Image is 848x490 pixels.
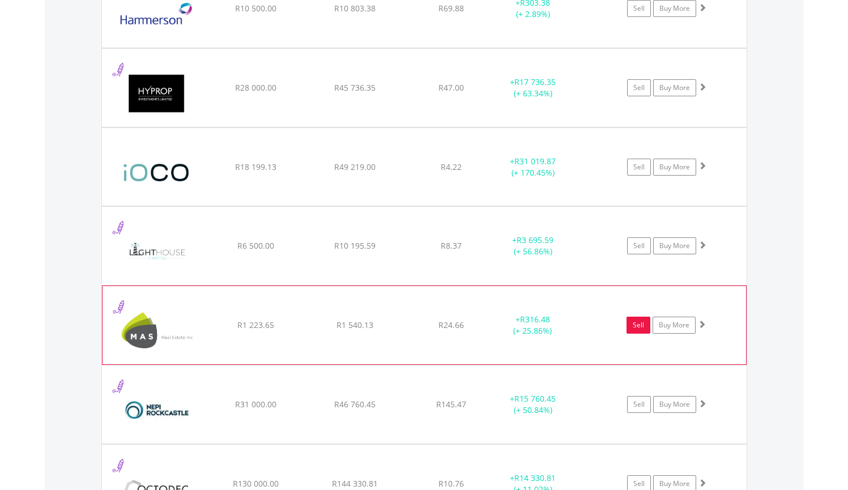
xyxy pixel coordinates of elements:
img: EQU.ZA.IOC.png [108,142,205,203]
a: Buy More [653,237,696,254]
span: R10 500.00 [235,3,276,14]
a: Buy More [653,159,696,176]
a: Buy More [653,396,696,413]
span: R10.76 [438,478,464,489]
a: Buy More [653,79,696,96]
span: R6 500.00 [237,240,274,251]
span: R3 695.59 [517,235,553,245]
a: Sell [627,159,651,176]
span: R46 760.45 [334,399,376,410]
img: EQU.ZA.HYP.png [108,63,205,124]
span: R49 219.00 [334,161,376,172]
span: R145.47 [436,399,466,410]
div: + (+ 50.84%) [491,393,576,416]
span: R18 199.13 [235,161,276,172]
span: R1 540.13 [336,319,373,330]
span: R28 000.00 [235,82,276,93]
a: Sell [627,237,651,254]
a: Sell [627,317,650,334]
a: Buy More [653,317,696,334]
span: R8.37 [441,240,462,251]
img: EQU.ZA.NRP.png [108,380,205,441]
div: + (+ 56.86%) [491,235,576,257]
span: R31 000.00 [235,399,276,410]
span: R10 803.38 [334,3,376,14]
span: R144 330.81 [332,478,378,489]
img: EQU.ZA.MSP.png [108,300,206,361]
a: Sell [627,79,651,96]
span: R10 195.59 [334,240,376,251]
span: R47.00 [438,82,464,93]
div: + (+ 170.45%) [491,156,576,178]
div: + (+ 63.34%) [491,76,576,99]
span: R31 019.87 [514,156,556,167]
span: R17 736.35 [514,76,556,87]
div: + (+ 25.86%) [490,314,575,336]
span: R69.88 [438,3,464,14]
span: R1 223.65 [237,319,274,330]
span: R24.66 [438,319,464,330]
img: EQU.ZA.LTE.png [108,221,205,282]
a: Sell [627,396,651,413]
span: R4.22 [441,161,462,172]
span: R15 760.45 [514,393,556,404]
span: R45 736.35 [334,82,376,93]
span: R316.48 [520,314,550,325]
span: R130 000.00 [233,478,279,489]
span: R14 330.81 [514,472,556,483]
